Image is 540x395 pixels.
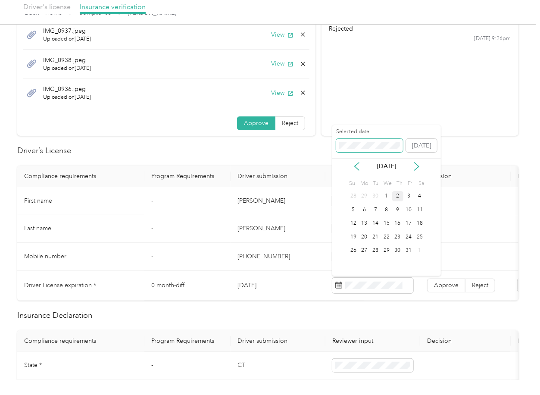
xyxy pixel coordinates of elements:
div: 11 [414,204,425,215]
td: [DATE] [231,271,325,301]
td: - [144,352,231,380]
label: Selected date [336,128,403,136]
div: We [382,177,392,189]
time: [DATE] 9:26pm [474,35,511,43]
td: Last name [17,215,144,243]
td: CT [231,352,325,380]
span: IMG_0938.jpeg [43,56,91,65]
div: 4 [414,191,425,202]
div: Tu [371,177,379,189]
td: 0 month-diff [144,271,231,301]
th: Reviewer input [325,166,420,187]
span: Uploaded on [DATE] [43,65,91,72]
td: - [144,243,231,271]
div: 22 [381,232,392,242]
td: State * [17,352,144,380]
div: 29 [359,191,370,202]
th: Program Requirements [144,330,231,352]
span: Reject [472,282,488,289]
div: 12 [348,218,359,229]
div: 28 [348,191,359,202]
div: 20 [359,232,370,242]
div: 30 [392,245,403,256]
div: 25 [414,232,425,242]
div: 17 [403,218,415,229]
span: Approve [434,282,459,289]
div: 9 [392,204,403,215]
div: 18 [414,218,425,229]
div: 30 [370,191,381,202]
p: [DATE] [368,162,405,171]
td: [PERSON_NAME] [231,187,325,215]
div: 10 [403,204,415,215]
span: Uploaded on [DATE] [43,35,91,43]
th: Decision [420,166,511,187]
div: 23 [392,232,403,242]
button: [DATE] [406,139,437,153]
div: 8 [381,204,392,215]
span: Approve [244,119,268,127]
div: 3 [403,191,415,202]
iframe: Everlance-gr Chat Button Frame [492,347,540,395]
div: 27 [359,245,370,256]
span: Reject [282,119,298,127]
div: 16 [392,218,403,229]
span: State * [24,361,42,369]
button: View [271,59,293,68]
td: Mobile number [17,243,144,271]
span: First name [24,197,52,204]
td: Driver License expiration * [17,271,144,301]
span: Uploaded on [DATE] [43,94,91,101]
th: Compliance requirements [17,166,144,187]
div: 2 [392,191,403,202]
span: IMG_0937.jpeg [43,26,91,35]
div: 7 [370,204,381,215]
span: IMG_0936.jpeg [43,85,91,94]
div: Sa [417,177,425,189]
div: 5 [348,204,359,215]
div: 31 [403,245,415,256]
div: 15 [381,218,392,229]
div: rejected [329,24,511,33]
td: First name [17,187,144,215]
th: Compliance requirements [17,330,144,352]
div: 19 [348,232,359,242]
div: Su [348,177,356,189]
div: Mo [359,177,368,189]
td: - [144,215,231,243]
div: Th [395,177,403,189]
button: View [271,30,293,39]
span: Driver's license [23,3,71,11]
th: Driver submission [231,330,325,352]
th: Decision [420,330,511,352]
div: 28 [370,245,381,256]
div: 1 [414,245,425,256]
div: 13 [359,218,370,229]
div: 29 [381,245,392,256]
div: 21 [370,232,381,242]
h2: Insurance Declaration [17,310,518,321]
td: [PHONE_NUMBER] [231,243,325,271]
div: 14 [370,218,381,229]
button: View [271,88,293,97]
div: Fr [406,177,414,189]
span: Mobile number [24,253,66,260]
div: 26 [348,245,359,256]
td: [PERSON_NAME] [231,215,325,243]
span: Last name [24,225,51,232]
span: Driver License expiration * [24,282,96,289]
div: 6 [359,204,370,215]
th: Program Requirements [144,166,231,187]
th: Reviewer input [325,330,420,352]
span: Insurance verification [80,3,146,11]
th: Driver submission [231,166,325,187]
div: 1 [381,191,392,202]
h2: Driver’s License [17,145,518,157]
div: 24 [403,232,415,242]
td: - [144,187,231,215]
